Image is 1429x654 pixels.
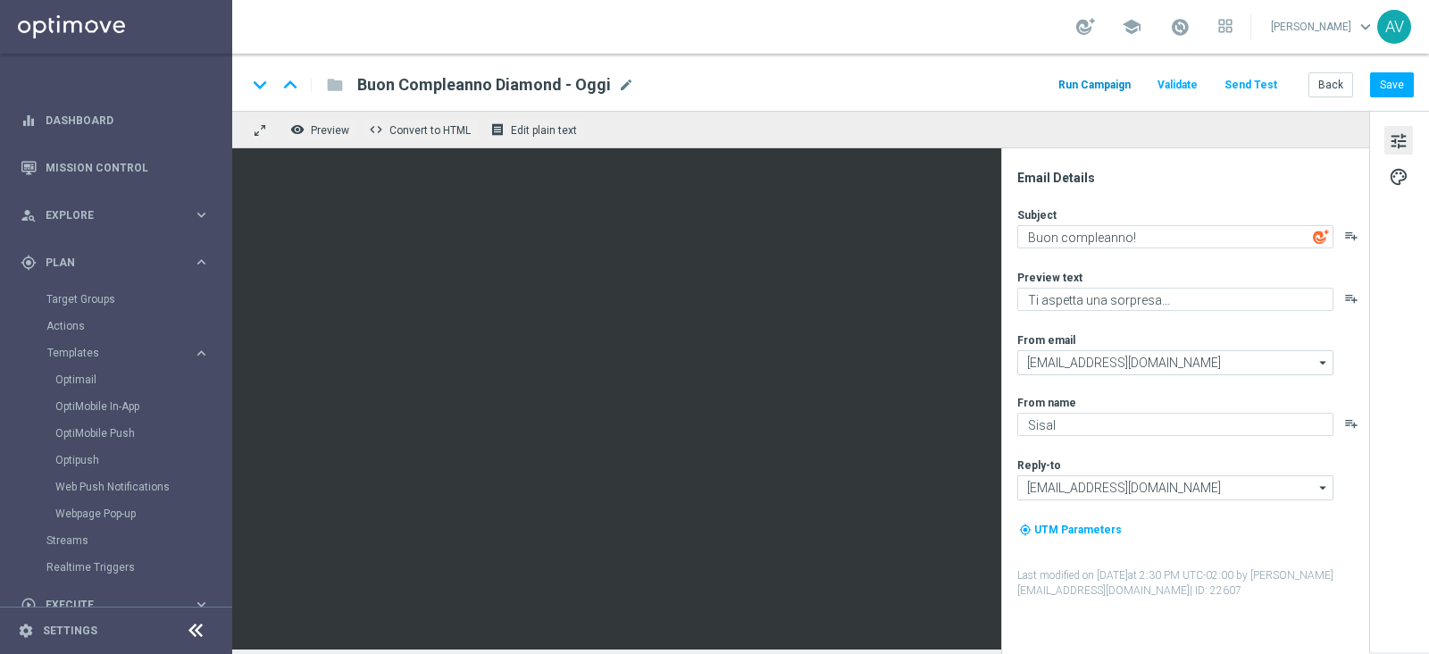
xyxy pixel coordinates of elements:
[1056,73,1133,97] button: Run Campaign
[1269,13,1377,40] a: [PERSON_NAME]keyboard_arrow_down
[1017,271,1082,285] label: Preview text
[1315,476,1333,499] i: arrow_drop_down
[290,122,305,137] i: remove_red_eye
[20,113,211,128] div: equalizer Dashboard
[20,161,211,175] button: Mission Control
[21,255,193,271] div: Plan
[46,319,186,333] a: Actions
[1017,333,1075,348] label: From email
[46,533,186,548] a: Streams
[21,255,37,271] i: gps_fixed
[1155,73,1200,97] button: Validate
[1356,17,1375,37] span: keyboard_arrow_down
[357,74,611,96] span: Buon Compleanno Diamond - Oggi
[55,480,186,494] a: Web Push Notifications
[277,71,304,98] i: keyboard_arrow_up
[389,124,471,137] span: Convert to HTML
[20,256,211,270] button: gps_fixed Plan keyboard_arrow_right
[55,500,230,527] div: Webpage Pop-up
[55,507,186,521] a: Webpage Pop-up
[47,348,193,358] div: Templates
[1019,524,1032,536] i: my_location
[18,623,34,639] i: settings
[46,144,210,191] a: Mission Control
[46,257,193,268] span: Plan
[1344,291,1358,306] button: playlist_add
[46,527,230,554] div: Streams
[490,122,505,137] i: receipt
[1389,165,1408,189] span: palette
[1017,350,1333,375] input: Select
[46,599,193,610] span: Execute
[1017,458,1061,473] label: Reply-to
[1308,72,1353,97] button: Back
[46,96,210,144] a: Dashboard
[55,366,230,393] div: Optimail
[55,474,230,500] div: Web Push Notifications
[46,554,230,581] div: Realtime Triggers
[21,207,37,223] i: person_search
[43,625,97,636] a: Settings
[20,598,211,612] button: play_circle_outline Execute keyboard_arrow_right
[193,206,210,223] i: keyboard_arrow_right
[1344,416,1358,431] button: playlist_add
[1157,79,1198,91] span: Validate
[369,122,383,137] span: code
[1017,170,1367,186] div: Email Details
[55,453,186,467] a: Optipush
[21,597,37,613] i: play_circle_outline
[55,373,186,387] a: Optimail
[1384,126,1413,155] button: tune
[46,340,230,527] div: Templates
[46,346,211,360] button: Templates keyboard_arrow_right
[1034,524,1122,536] span: UTM Parameters
[1389,130,1408,153] span: tune
[21,113,37,129] i: equalizer
[46,286,230,313] div: Target Groups
[46,560,186,574] a: Realtime Triggers
[55,447,230,474] div: Optipush
[55,420,230,447] div: OptiMobile Push
[1384,162,1413,190] button: palette
[247,71,273,98] i: keyboard_arrow_down
[1017,475,1333,500] input: Select
[1344,229,1358,243] button: playlist_add
[311,124,349,137] span: Preview
[1017,520,1124,540] button: my_location UTM Parameters
[20,208,211,222] button: person_search Explore keyboard_arrow_right
[1315,351,1333,374] i: arrow_drop_down
[193,345,210,362] i: keyboard_arrow_right
[511,124,577,137] span: Edit plain text
[46,292,186,306] a: Target Groups
[1377,10,1411,44] div: AV
[1313,229,1329,245] img: optiGenie.svg
[21,96,210,144] div: Dashboard
[364,118,479,141] button: code Convert to HTML
[21,207,193,223] div: Explore
[1222,73,1280,97] button: Send Test
[55,393,230,420] div: OptiMobile In-App
[55,426,186,440] a: OptiMobile Push
[193,596,210,613] i: keyboard_arrow_right
[1190,584,1241,597] span: | ID: 22607
[21,597,193,613] div: Execute
[47,348,175,358] span: Templates
[618,77,634,93] span: mode_edit
[1017,208,1057,222] label: Subject
[193,254,210,271] i: keyboard_arrow_right
[1017,396,1076,410] label: From name
[46,313,230,340] div: Actions
[1122,17,1141,37] span: school
[486,118,585,141] button: receipt Edit plain text
[55,399,186,414] a: OptiMobile In-App
[21,144,210,191] div: Mission Control
[286,118,357,141] button: remove_red_eye Preview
